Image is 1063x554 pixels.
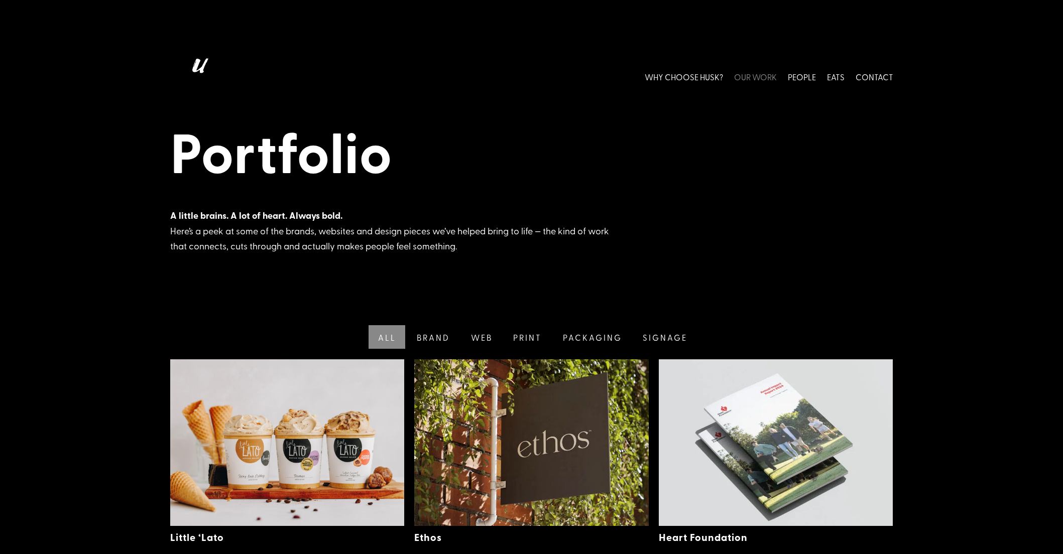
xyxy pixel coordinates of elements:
img: Husk logo [170,54,225,99]
a: Heart Foundation [659,530,748,544]
img: Little ‘Lato [170,359,405,526]
a: Print [502,325,551,349]
h1: Portfolio [170,118,893,190]
a: EATS [827,54,845,99]
a: All [367,325,406,349]
a: Signage [631,325,697,349]
strong: A little brains. A lot of heart. Always bold. [170,209,342,222]
a: Packaging [551,325,631,349]
img: Ethos [414,359,649,526]
a: WHY CHOOSE HUSK? [645,54,723,99]
img: Heart Foundation [659,359,893,526]
a: Ethos [414,530,442,544]
div: Here’s a peek at some of the brands, websites and design pieces we’ve helped bring to life — the ... [170,208,622,254]
a: PEOPLE [788,54,816,99]
a: Brand [405,325,459,349]
a: Little ‘Lato [170,530,224,544]
a: Web [459,325,502,349]
a: OUR WORK [734,54,777,99]
a: CONTACT [856,54,893,99]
